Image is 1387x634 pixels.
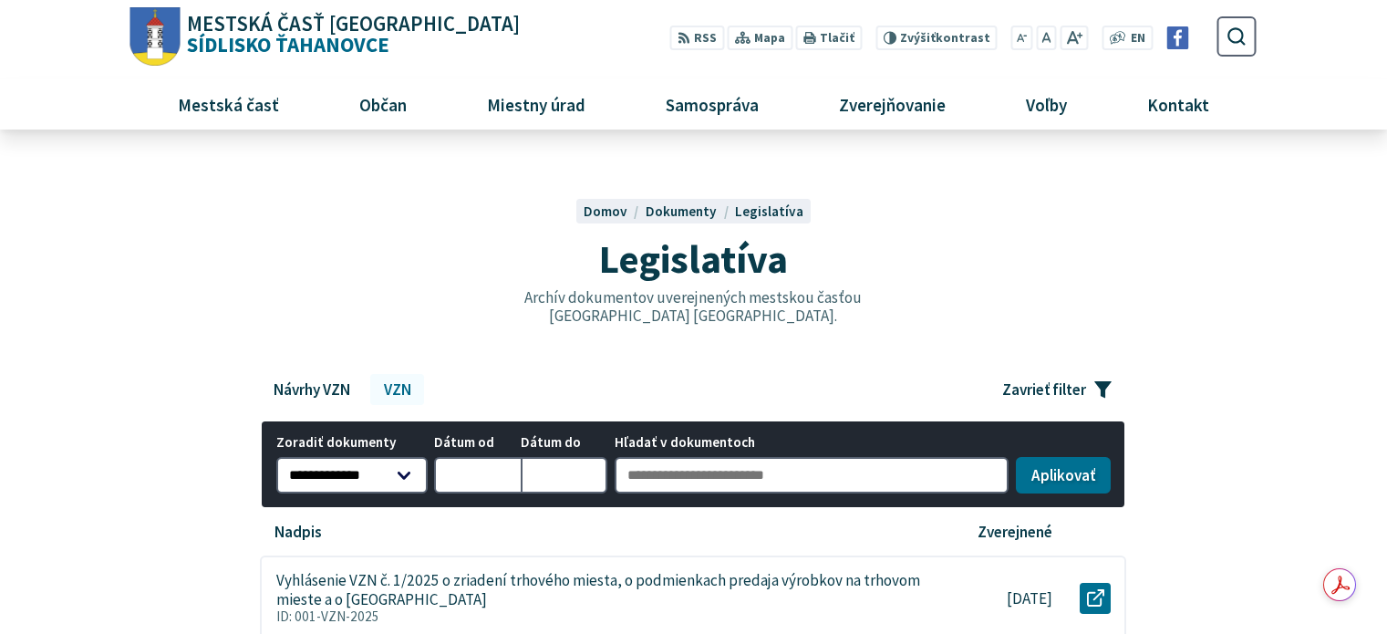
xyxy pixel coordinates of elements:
[633,79,792,129] a: Samospráva
[453,79,618,129] a: Miestny úrad
[599,234,788,284] span: Legislatíva
[1060,26,1088,50] button: Zväčšiť veľkosť písma
[130,7,181,67] img: Prejsť na domovskú stránku
[1036,26,1056,50] button: Nastaviť pôvodnú veľkosť písma
[326,79,440,129] a: Občan
[187,14,520,35] span: Mestská časť [GEOGRAPHIC_DATA]
[434,435,521,451] span: Dátum od
[1131,29,1145,48] span: EN
[988,374,1126,405] button: Zavrieť filter
[276,608,923,625] p: ID: 001-VZN-2025
[694,29,717,48] span: RSS
[1020,79,1074,129] span: Voľby
[1141,79,1216,129] span: Kontakt
[274,523,322,542] p: Nadpis
[144,79,312,129] a: Mestská časť
[646,203,717,220] span: Dokumenty
[900,30,936,46] span: Zvýšiť
[181,14,521,56] span: Sídlisko Ťahanovce
[1166,26,1189,49] img: Prejsť na Facebook stránku
[1126,29,1151,48] a: EN
[276,457,428,494] select: Zoradiť dokumenty
[370,374,424,405] a: VZN
[434,457,521,494] input: Dátum od
[1016,457,1111,494] button: Aplikovať
[171,79,285,129] span: Mestská časť
[875,26,997,50] button: Zvýšiťkontrast
[1114,79,1243,129] a: Kontakt
[820,31,854,46] span: Tlačiť
[584,203,646,220] a: Domov
[260,374,363,405] a: Návrhy VZN
[646,203,735,220] a: Dokumenty
[806,79,979,129] a: Zverejňovanie
[1011,26,1033,50] button: Zmenšiť veľkosť písma
[521,435,607,451] span: Dátum do
[615,435,1009,451] span: Hľadať v dokumentoch
[1002,380,1086,400] span: Zavrieť filter
[130,7,520,67] a: Logo Sídlisko Ťahanovce, prejsť na domovskú stránku.
[728,26,792,50] a: Mapa
[615,457,1009,494] input: Hľadať v dokumentoch
[832,79,952,129] span: Zverejňovanie
[584,203,627,220] span: Domov
[485,288,901,326] p: Archív dokumentov uverejnených mestskou časťou [GEOGRAPHIC_DATA] [GEOGRAPHIC_DATA].
[993,79,1101,129] a: Voľby
[276,435,428,451] span: Zoradiť dokumenty
[480,79,592,129] span: Miestny úrad
[1007,589,1052,608] p: [DATE]
[796,26,862,50] button: Tlačiť
[978,523,1052,542] p: Zverejnené
[658,79,765,129] span: Samospráva
[670,26,724,50] a: RSS
[276,571,923,608] p: Vyhlásenie VZN č. 1/2025 o zriadení trhového miesta, o podmienkach predaja výrobkov na trhovom mi...
[735,203,803,220] a: Legislatíva
[754,29,785,48] span: Mapa
[900,31,990,46] span: kontrast
[521,457,607,494] input: Dátum do
[352,79,413,129] span: Občan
